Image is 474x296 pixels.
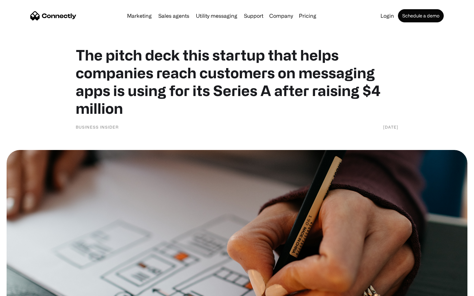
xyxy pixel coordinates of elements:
[156,13,192,18] a: Sales agents
[269,11,293,20] div: Company
[76,124,119,130] div: Business Insider
[193,13,240,18] a: Utility messaging
[378,13,397,18] a: Login
[383,124,398,130] div: [DATE]
[241,13,266,18] a: Support
[13,284,39,294] ul: Language list
[398,9,444,22] a: Schedule a demo
[124,13,154,18] a: Marketing
[7,284,39,294] aside: Language selected: English
[76,46,398,117] h1: The pitch deck this startup that helps companies reach customers on messaging apps is using for i...
[296,13,319,18] a: Pricing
